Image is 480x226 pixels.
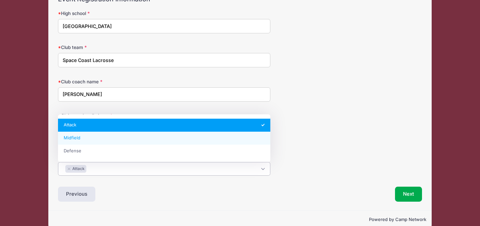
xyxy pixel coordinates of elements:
li: Defense [58,145,270,158]
button: Remove item [67,168,71,170]
label: Club coach name [58,78,179,85]
label: High school [58,10,179,17]
span: Attack [72,166,85,172]
textarea: Search [62,166,65,172]
li: Attack [58,119,270,132]
label: Club team [58,44,179,51]
li: Attack [65,165,86,173]
label: Club coach cell phone [58,112,179,119]
button: Next [395,187,422,202]
p: Powered by Camp Network [54,216,426,223]
li: Midfield [58,132,270,145]
button: Previous [58,187,95,202]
